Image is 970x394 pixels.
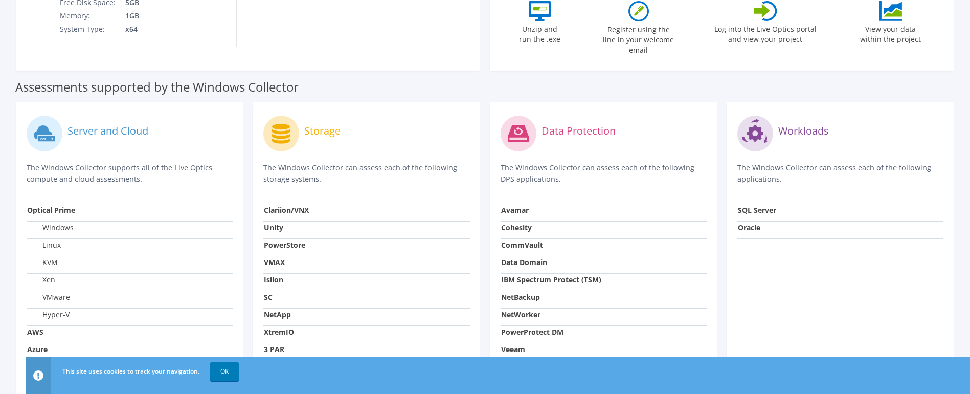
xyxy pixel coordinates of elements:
[264,275,283,284] strong: Isilon
[264,344,284,354] strong: 3 PAR
[27,223,74,233] label: Windows
[27,292,70,302] label: VMware
[501,327,563,337] strong: PowerProtect DM
[263,162,469,185] p: The Windows Collector can assess each of the following storage systems.
[118,9,190,23] td: 1GB
[501,223,532,232] strong: Cohesity
[15,82,299,92] label: Assessments supported by the Windows Collector
[501,257,547,267] strong: Data Domain
[738,223,760,232] strong: Oracle
[501,344,525,354] strong: Veeam
[304,126,341,136] label: Storage
[264,223,283,232] strong: Unity
[501,275,601,284] strong: IBM Spectrum Protect (TSM)
[778,126,829,136] label: Workloads
[67,126,148,136] label: Server and Cloud
[737,162,943,185] p: The Windows Collector can assess each of the following applications.
[27,240,61,250] label: Linux
[59,9,118,23] td: Memory:
[210,362,239,381] a: OK
[516,21,563,45] label: Unzip and run the .exe
[501,205,529,215] strong: Avamar
[264,292,273,302] strong: SC
[714,21,817,45] label: Log into the Live Optics portal and view your project
[27,344,48,354] strong: Azure
[501,162,707,185] p: The Windows Collector can assess each of the following DPS applications.
[264,257,285,267] strong: VMAX
[542,126,616,136] label: Data Protection
[59,23,118,36] td: System Type:
[27,162,233,185] p: The Windows Collector supports all of the Live Optics compute and cloud assessments.
[27,257,58,268] label: KVM
[118,23,190,36] td: x64
[62,367,199,376] span: This site uses cookies to track your navigation.
[27,327,43,337] strong: AWS
[264,240,305,250] strong: PowerStore
[264,310,291,319] strong: NetApp
[27,205,75,215] strong: Optical Prime
[600,21,677,55] label: Register using the line in your welcome email
[264,327,294,337] strong: XtremIO
[264,205,309,215] strong: Clariion/VNX
[501,240,543,250] strong: CommVault
[738,205,776,215] strong: SQL Server
[27,310,70,320] label: Hyper-V
[854,21,928,45] label: View your data within the project
[27,275,55,285] label: Xen
[501,292,540,302] strong: NetBackup
[501,310,540,319] strong: NetWorker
